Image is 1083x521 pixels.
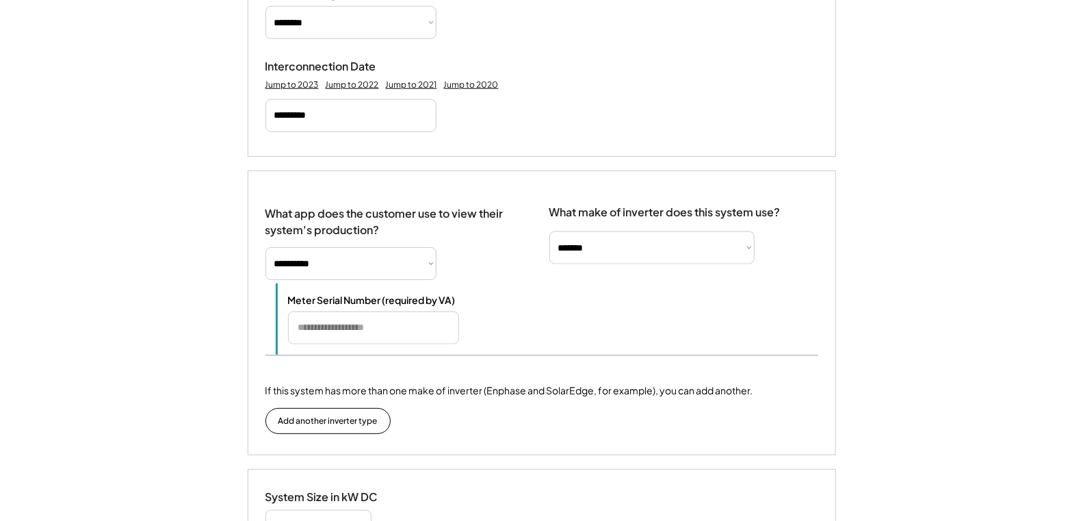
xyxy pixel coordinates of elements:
div: What make of inverter does this system use? [549,192,781,223]
div: Jump to 2020 [444,79,499,90]
div: Meter Serial Number (required by VA) [288,294,456,306]
div: Jump to 2023 [265,79,319,90]
div: Jump to 2021 [386,79,437,90]
button: Add another inverter type [265,408,391,434]
div: If this system has more than one make of inverter (Enphase and SolarEdge, for example), you can a... [265,383,753,398]
div: Jump to 2022 [326,79,379,90]
div: System Size in kW DC [265,490,402,505]
div: What app does the customer use to view their system's production? [265,192,522,238]
div: Interconnection Date [265,60,402,74]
